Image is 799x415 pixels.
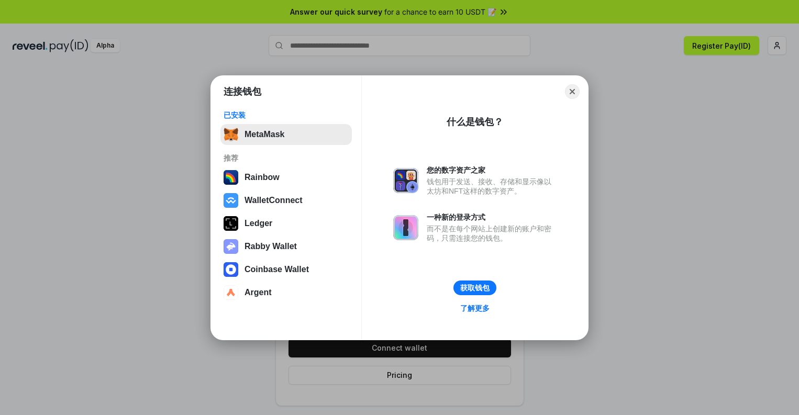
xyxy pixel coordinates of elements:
button: MetaMask [220,124,352,145]
div: 钱包用于发送、接收、存储和显示像以太坊和NFT这样的数字资产。 [427,177,557,196]
img: svg+xml,%3Csvg%20width%3D%22120%22%20height%3D%22120%22%20viewBox%3D%220%200%20120%20120%22%20fil... [224,170,238,185]
img: svg+xml,%3Csvg%20xmlns%3D%22http%3A%2F%2Fwww.w3.org%2F2000%2Fsvg%22%20width%3D%2228%22%20height%3... [224,216,238,231]
div: 一种新的登录方式 [427,212,557,222]
div: 而不是在每个网站上创建新的账户和密码，只需连接您的钱包。 [427,224,557,243]
img: svg+xml,%3Csvg%20width%3D%2228%22%20height%3D%2228%22%20viewBox%3D%220%200%2028%2028%22%20fill%3D... [224,262,238,277]
div: 推荐 [224,153,349,163]
button: Argent [220,282,352,303]
div: Rabby Wallet [245,242,297,251]
div: 获取钱包 [460,283,490,293]
button: Close [565,84,580,99]
button: Ledger [220,213,352,234]
img: svg+xml,%3Csvg%20fill%3D%22none%22%20height%3D%2233%22%20viewBox%3D%220%200%2035%2033%22%20width%... [224,127,238,142]
button: 获取钱包 [453,281,496,295]
div: 您的数字资产之家 [427,165,557,175]
img: svg+xml,%3Csvg%20xmlns%3D%22http%3A%2F%2Fwww.w3.org%2F2000%2Fsvg%22%20fill%3D%22none%22%20viewBox... [393,168,418,193]
div: Ledger [245,219,272,228]
div: MetaMask [245,130,284,139]
div: Coinbase Wallet [245,265,309,274]
button: WalletConnect [220,190,352,211]
div: 了解更多 [460,304,490,313]
a: 了解更多 [454,301,496,315]
div: 已安装 [224,110,349,120]
div: Rainbow [245,173,280,182]
button: Coinbase Wallet [220,259,352,280]
div: 什么是钱包？ [447,116,503,128]
h1: 连接钱包 [224,85,261,98]
img: svg+xml,%3Csvg%20xmlns%3D%22http%3A%2F%2Fwww.w3.org%2F2000%2Fsvg%22%20fill%3D%22none%22%20viewBox... [224,239,238,254]
button: Rainbow [220,167,352,188]
img: svg+xml,%3Csvg%20width%3D%2228%22%20height%3D%2228%22%20viewBox%3D%220%200%2028%2028%22%20fill%3D... [224,193,238,208]
div: WalletConnect [245,196,303,205]
img: svg+xml,%3Csvg%20xmlns%3D%22http%3A%2F%2Fwww.w3.org%2F2000%2Fsvg%22%20fill%3D%22none%22%20viewBox... [393,215,418,240]
button: Rabby Wallet [220,236,352,257]
img: svg+xml,%3Csvg%20width%3D%2228%22%20height%3D%2228%22%20viewBox%3D%220%200%2028%2028%22%20fill%3D... [224,285,238,300]
div: Argent [245,288,272,297]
